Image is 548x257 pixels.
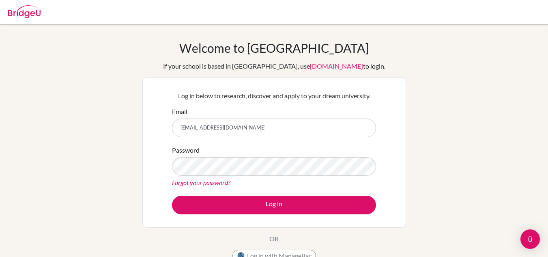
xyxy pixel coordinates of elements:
div: If your school is based in [GEOGRAPHIC_DATA], use to login. [163,61,385,71]
button: Log in [172,196,376,214]
label: Password [172,145,200,155]
label: Email [172,107,187,117]
p: Log in below to research, discover and apply to your dream university. [172,91,376,101]
a: Forgot your password? [172,179,230,186]
a: [DOMAIN_NAME] [310,62,363,70]
div: Open Intercom Messenger [520,229,540,249]
p: OR [269,234,279,244]
img: Bridge-U [8,5,41,18]
h1: Welcome to [GEOGRAPHIC_DATA] [179,41,369,55]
